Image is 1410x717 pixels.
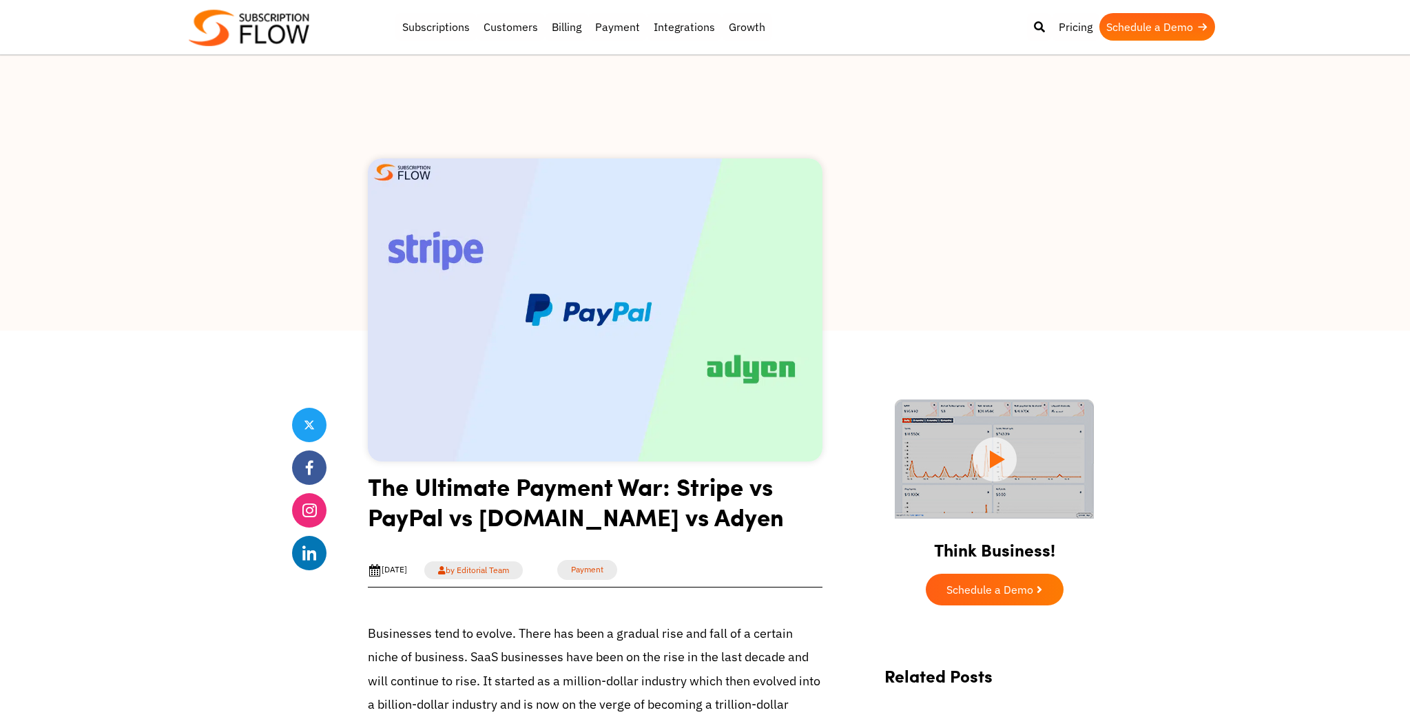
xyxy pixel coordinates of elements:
div: [DATE] [368,563,407,577]
a: Growth [722,13,772,41]
img: Stripe-vs-PayPal-vs-Authorize.net-vs-Adyen [368,158,822,461]
img: intro video [895,399,1094,519]
h1: The Ultimate Payment War: Stripe vs PayPal vs [DOMAIN_NAME] vs Adyen [368,471,822,542]
a: Schedule a Demo [926,574,1064,605]
a: Payment [588,13,647,41]
a: Integrations [647,13,722,41]
a: Payment [557,560,617,580]
h2: Think Business! [871,523,1119,567]
a: Customers [477,13,545,41]
h2: Related Posts [884,666,1105,700]
a: Schedule a Demo [1099,13,1215,41]
a: by Editorial Team [424,561,523,579]
a: Billing [545,13,588,41]
a: Pricing [1052,13,1099,41]
a: Subscriptions [395,13,477,41]
img: Subscriptionflow [189,10,309,46]
span: Schedule a Demo [946,584,1033,595]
